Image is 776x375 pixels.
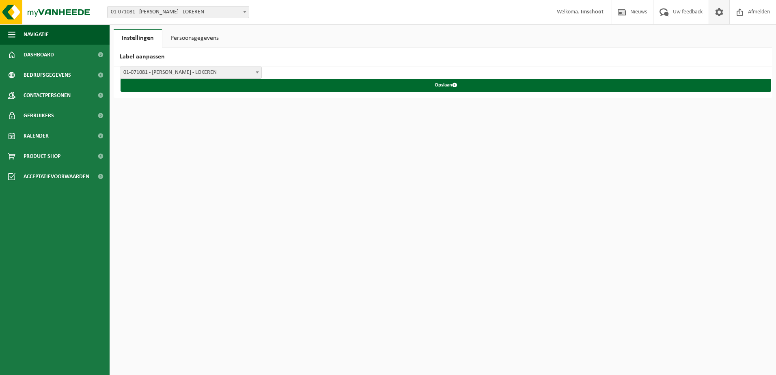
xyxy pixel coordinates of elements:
button: Opslaan [121,79,771,92]
span: 01-071081 - EMILIANI VZW - LOKEREN [108,6,249,18]
span: Bedrijfsgegevens [24,65,71,85]
span: Contactpersonen [24,85,71,106]
span: Product Shop [24,146,60,166]
strong: a. Imschoot [575,9,604,15]
a: Instellingen [114,29,162,47]
span: Navigatie [24,24,49,45]
span: Kalender [24,126,49,146]
span: Dashboard [24,45,54,65]
span: Acceptatievoorwaarden [24,166,89,187]
span: Gebruikers [24,106,54,126]
span: 01-071081 - EMILIANI VZW - LOKEREN [120,67,261,78]
span: 01-071081 - EMILIANI VZW - LOKEREN [107,6,249,18]
h2: Label aanpassen [114,47,772,67]
span: 01-071081 - EMILIANI VZW - LOKEREN [120,67,262,79]
a: Persoonsgegevens [162,29,227,47]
